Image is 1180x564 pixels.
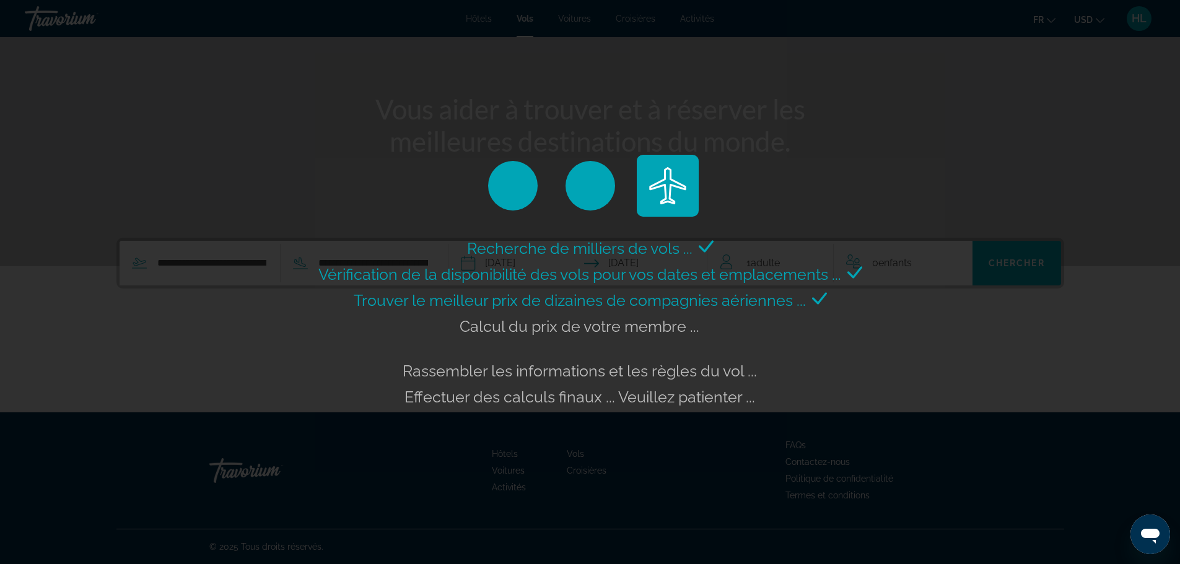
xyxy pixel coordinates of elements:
span: Rassembler les informations et les règles du vol ... [403,362,757,380]
span: Trouver le meilleur prix de dizaines de compagnies aériennes ... [354,291,806,310]
span: Effectuer des calculs finaux ... Veuillez patienter ... [404,388,755,406]
iframe: Bouton de lancement de la fenêtre de messagerie [1130,514,1170,554]
span: Recherche de milliers de vols ... [467,239,693,258]
span: Vérification de la disponibilité des vols pour vos dates et emplacements ... [318,265,841,284]
span: Calcul du prix de votre membre ... [460,317,699,336]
